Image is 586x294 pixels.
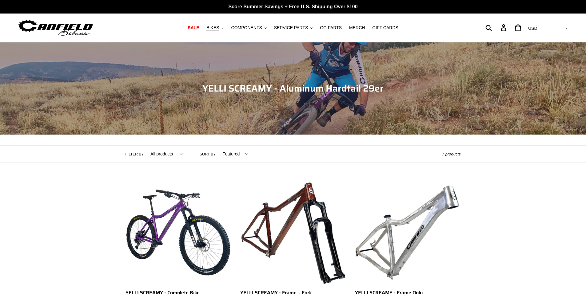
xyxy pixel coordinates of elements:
[185,24,202,32] a: SALE
[202,81,384,96] span: YELLI SCREAMY - Aluminum Hardtail 29er
[126,151,144,157] label: Filter by
[188,25,199,30] span: SALE
[372,25,398,30] span: GIFT CARDS
[346,24,368,32] a: MERCH
[349,25,365,30] span: MERCH
[203,24,227,32] button: BIKES
[271,24,316,32] button: SERVICE PARTS
[274,25,308,30] span: SERVICE PARTS
[231,25,262,30] span: COMPONENTS
[320,25,342,30] span: GG PARTS
[200,151,216,157] label: Sort by
[228,24,270,32] button: COMPONENTS
[489,21,504,34] input: Search
[317,24,345,32] a: GG PARTS
[17,18,94,37] img: Canfield Bikes
[369,24,401,32] a: GIFT CARDS
[206,25,219,30] span: BIKES
[442,152,461,156] span: 7 products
